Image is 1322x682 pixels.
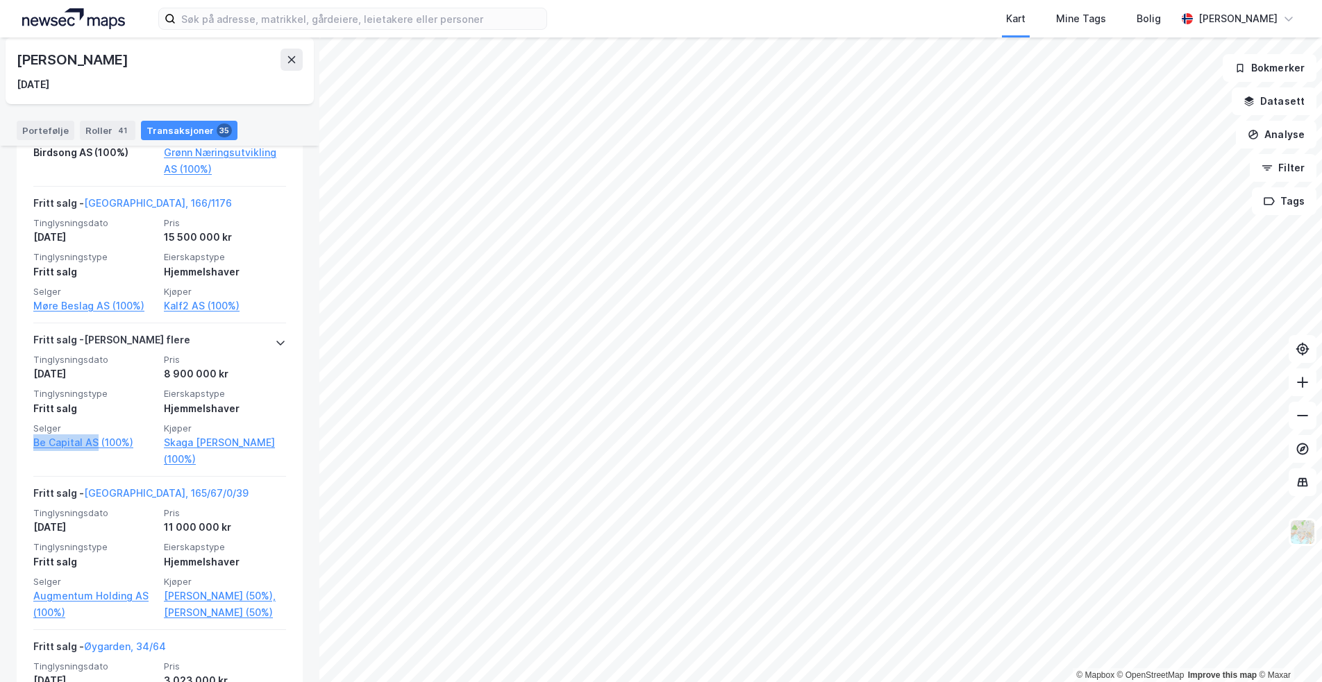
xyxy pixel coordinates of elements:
span: Selger [33,423,156,434]
span: Kjøper [164,576,286,588]
div: Hjemmelshaver [164,264,286,280]
a: Møre Beslag AS (100%) [33,298,156,314]
a: Skaga [PERSON_NAME] (100%) [164,434,286,468]
div: 35 [217,123,232,137]
div: 8 900 000 kr [164,366,286,382]
a: Be Capital AS (100%) [33,434,156,451]
span: Selger [33,286,156,298]
div: Fritt salg - [33,195,232,217]
button: Analyse [1236,121,1316,148]
span: Pris [164,354,286,366]
button: Datasett [1232,87,1316,115]
a: [PERSON_NAME] (50%), [164,588,286,604]
button: Bokmerker [1223,54,1316,82]
a: Kalf2 AS (100%) [164,298,286,314]
div: Hjemmelshaver [164,400,286,417]
div: [DATE] [33,229,156,246]
div: Fritt salg [33,400,156,417]
img: Z [1289,519,1316,545]
a: [GEOGRAPHIC_DATA], 165/67/0/39 [84,487,249,499]
span: Kjøper [164,423,286,434]
button: Filter [1250,154,1316,182]
span: Pris [164,217,286,229]
div: [PERSON_NAME] [1198,10,1278,27]
a: OpenStreetMap [1117,670,1185,680]
div: [DATE] [33,366,156,382]
a: [GEOGRAPHIC_DATA], 166/1176 [84,197,232,209]
a: Mapbox [1076,670,1114,680]
a: [PERSON_NAME] (50%) [164,604,286,621]
span: Kjøper [164,286,286,298]
div: Fritt salg - [PERSON_NAME] flere [33,332,190,354]
a: Augmentum Holding AS (100%) [33,588,156,621]
span: Tinglysningsdato [33,507,156,519]
span: Pris [164,507,286,519]
div: Transaksjoner [141,121,237,140]
a: Grønn Næringsutvikling AS (100%) [164,144,286,178]
div: Fritt salg [33,554,156,570]
iframe: Chat Widget [1253,615,1322,682]
span: Eierskapstype [164,388,286,400]
span: Tinglysningstype [33,388,156,400]
span: Tinglysningsdato [33,660,156,672]
div: Bolig [1137,10,1161,27]
div: Fritt salg - [33,638,166,660]
div: Kontrollprogram for chat [1253,615,1322,682]
span: Tinglysningstype [33,251,156,263]
div: Fritt salg - [33,485,249,507]
span: Eierskapstype [164,251,286,263]
a: Øygarden, 34/64 [84,640,166,652]
span: Pris [164,660,286,672]
button: Tags [1252,187,1316,215]
div: Kart [1006,10,1026,27]
span: Tinglysningstype [33,541,156,553]
div: [PERSON_NAME] [17,49,131,71]
div: 15 500 000 kr [164,229,286,246]
input: Søk på adresse, matrikkel, gårdeiere, leietakere eller personer [176,8,546,29]
div: 11 000 000 kr [164,519,286,536]
div: Portefølje [17,121,74,140]
img: logo.a4113a55bc3d86da70a041830d287a7e.svg [22,8,125,29]
div: Hjemmelshaver [164,554,286,570]
a: Improve this map [1188,670,1257,680]
span: Tinglysningsdato [33,354,156,366]
div: Mine Tags [1056,10,1106,27]
div: [DATE] [33,519,156,536]
div: 41 [115,123,130,137]
div: Fritt salg [33,264,156,280]
span: Selger [33,576,156,588]
div: Roller [80,121,135,140]
span: Eierskapstype [164,541,286,553]
span: Tinglysningsdato [33,217,156,229]
div: [DATE] [17,76,49,93]
div: Birdsong AS (100%) [33,144,156,161]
